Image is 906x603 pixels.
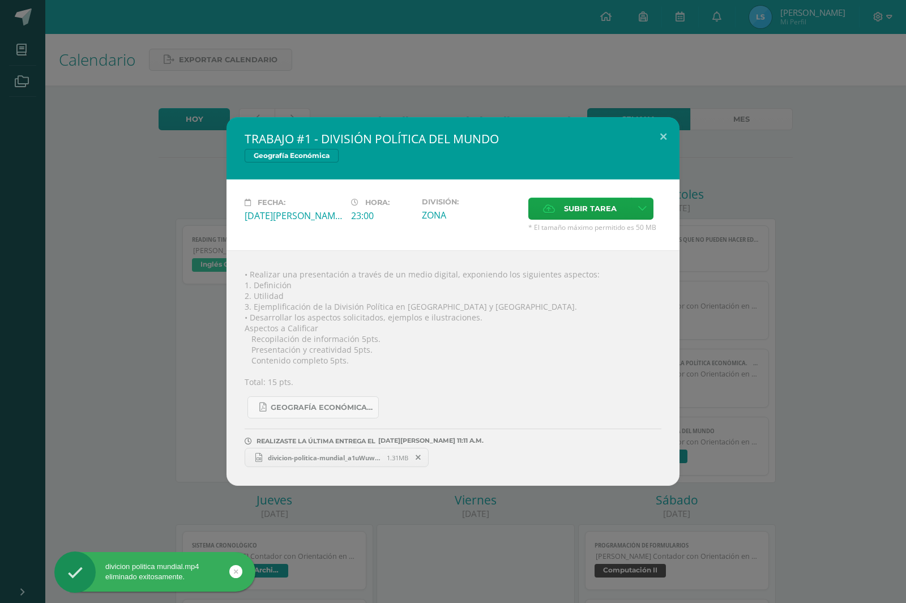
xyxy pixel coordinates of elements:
[409,451,428,464] span: Remover entrega
[245,209,342,222] div: [DATE][PERSON_NAME]
[245,131,661,147] h2: TRABAJO #1 - DIVISIÓN POLÍTICA DEL MUNDO
[262,454,387,462] span: divicion-politica-mundial_a1uWuw3m.mp4
[257,437,375,445] span: REALIZASTE LA ÚLTIMA ENTREGA EL
[271,403,373,412] span: GEOGRAFÍA ECONÓMICA.pdf
[54,562,255,582] div: divicion politica mundial.mp4 eliminado exitosamente.
[528,223,661,232] span: * El tamaño máximo permitido es 50 MB
[564,198,617,219] span: Subir tarea
[258,198,285,207] span: Fecha:
[422,209,519,221] div: ZONA
[247,396,379,418] a: GEOGRAFÍA ECONÓMICA.pdf
[422,198,519,206] label: División:
[245,448,429,467] a: divicion-politica-mundial_a1uWuw3m.mp4 1.31MB
[647,117,679,156] button: Close (Esc)
[351,209,413,222] div: 23:00
[245,149,339,162] span: Geografía Económica
[365,198,390,207] span: Hora:
[387,454,408,462] span: 1.31MB
[226,250,679,486] div: • Realizar una presentación a través de un medio digital, exponiendo los siguientes aspectos: 1. ...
